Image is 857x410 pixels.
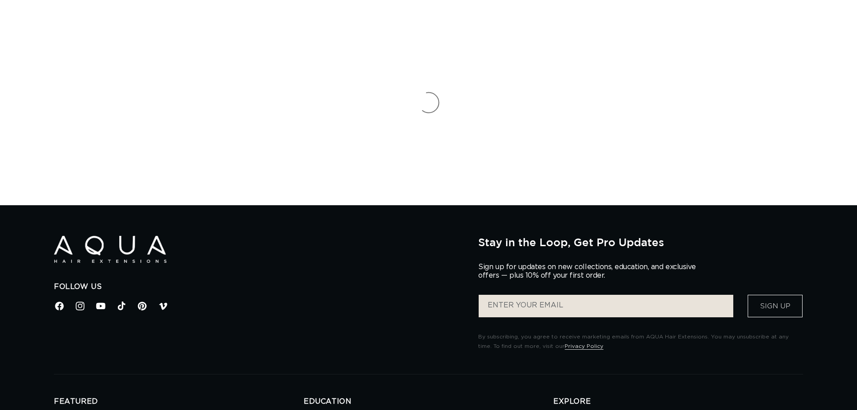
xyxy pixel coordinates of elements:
h2: EDUCATION [304,397,553,406]
h2: Follow Us [54,282,465,292]
a: Privacy Policy [565,343,603,349]
img: Aqua Hair Extensions [54,236,166,263]
h2: Stay in the Loop, Get Pro Updates [478,236,803,248]
button: Sign Up [748,295,803,317]
p: Sign up for updates on new collections, education, and exclusive offers — plus 10% off your first... [478,263,703,280]
h2: FEATURED [54,397,304,406]
input: ENTER YOUR EMAIL [479,295,733,317]
p: By subscribing, you agree to receive marketing emails from AQUA Hair Extensions. You may unsubscr... [478,332,803,351]
h2: EXPLORE [553,397,803,406]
